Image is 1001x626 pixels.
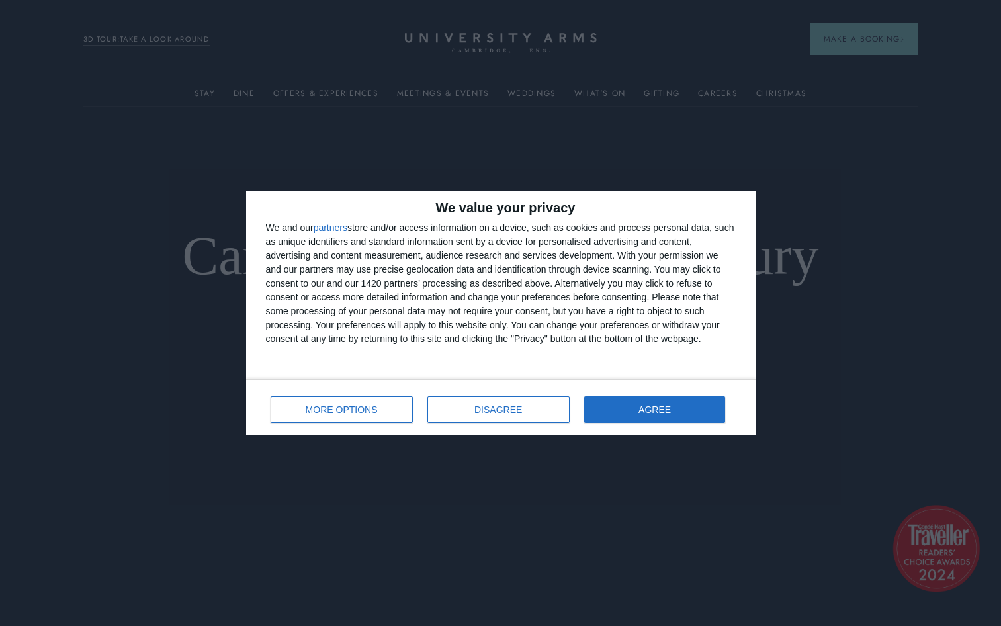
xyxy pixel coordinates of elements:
span: DISAGREE [474,405,522,414]
button: partners [314,223,347,232]
div: We and our store and/or access information on a device, such as cookies and process personal data... [266,221,736,346]
button: MORE OPTIONS [271,396,413,423]
button: AGREE [584,396,726,423]
button: DISAGREE [427,396,570,423]
span: AGREE [638,405,671,414]
span: MORE OPTIONS [306,405,378,414]
div: qc-cmp2-ui [246,191,756,435]
h2: We value your privacy [266,201,736,214]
